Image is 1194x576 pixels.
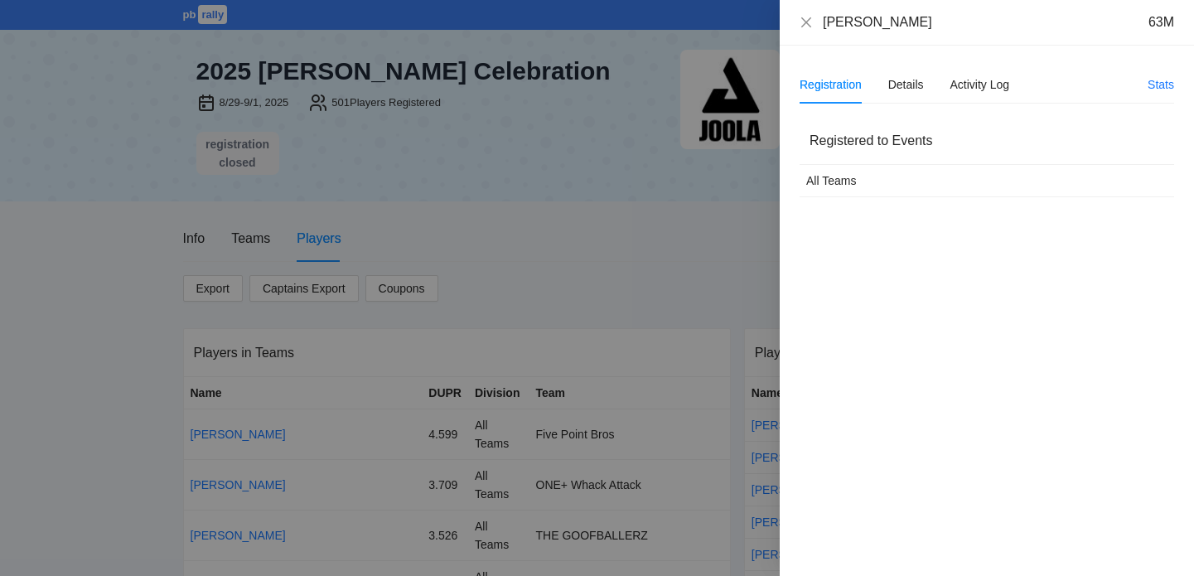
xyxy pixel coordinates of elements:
a: Stats [1148,78,1174,91]
span: close [800,16,813,29]
div: All Teams [806,172,1103,190]
div: Registration [800,75,862,94]
button: Close [800,16,813,30]
div: Registered to Events [810,117,1164,164]
div: 63M [1148,13,1174,31]
div: Details [888,75,924,94]
div: [PERSON_NAME] [823,13,932,31]
div: Activity Log [950,75,1010,94]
